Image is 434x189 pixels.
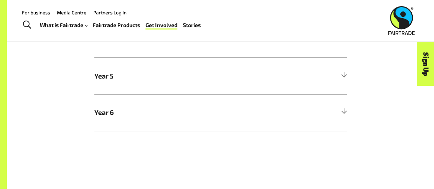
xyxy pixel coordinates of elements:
span: Year 5 [94,71,284,81]
a: For business [22,10,50,15]
img: Fairtrade Australia New Zealand logo [388,6,415,35]
a: Get Involved [145,20,177,30]
a: Fairtrade Products [93,20,140,30]
a: What is Fairtrade [40,20,87,30]
a: Media Centre [57,10,86,15]
a: Partners Log In [93,10,127,15]
a: Stories [183,20,201,30]
span: Year 6 [94,107,284,118]
a: Toggle Search [19,16,35,34]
